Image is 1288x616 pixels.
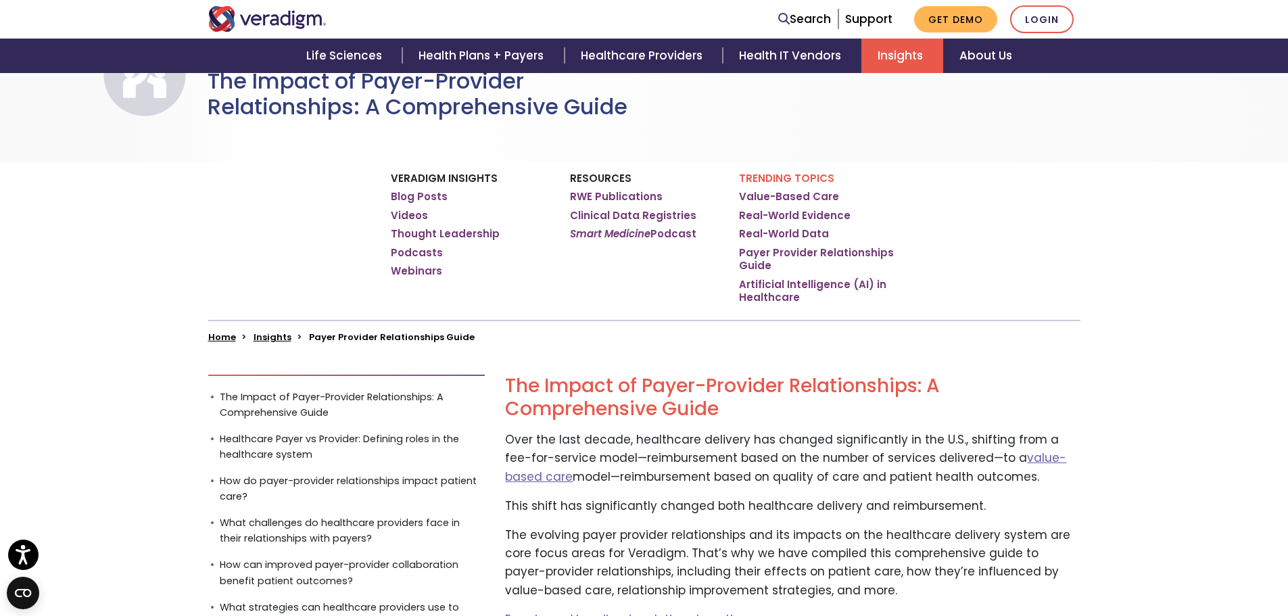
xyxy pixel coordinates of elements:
[845,11,892,27] a: Support
[208,6,327,32] img: Veradigm logo
[861,39,943,73] a: Insights
[402,39,564,73] a: Health Plans + Payers
[391,209,428,222] a: Videos
[570,227,650,241] em: Smart Medicine
[570,209,696,222] a: Clinical Data Registries
[570,190,663,204] a: RWE Publications
[391,190,448,204] a: Blog Posts
[208,554,485,591] a: How can improved payer-provider collaboration benefit patient outcomes?
[208,331,236,343] a: Home
[391,246,443,260] a: Podcasts
[208,429,485,465] a: Healthcare Payer vs Provider: Defining roles in the healthcare system
[505,450,1066,484] a: value-based care
[505,526,1080,600] p: The evolving payer provider relationships and its impacts on the healthcare delivery system are c...
[1010,5,1074,33] a: Login
[739,209,851,222] a: Real-World Evidence
[739,246,898,273] a: Payer Provider Relationships Guide
[739,190,839,204] a: Value-Based Care
[778,10,831,28] a: Search
[391,264,442,278] a: Webinars
[739,278,898,304] a: Artificial Intelligence (AI) in Healthcare
[505,431,1080,486] p: Over the last decade, healthcare delivery has changed significantly in the U.S., shifting from a ...
[254,331,291,343] a: Insights
[723,39,861,73] a: Health IT Vendors
[739,227,829,241] a: Real-World Data
[208,471,485,507] a: How do payer-provider relationships impact patient care?
[391,227,500,241] a: Thought Leadership
[570,227,696,241] a: Smart MedicinePodcast
[7,577,39,609] button: Open CMP widget
[208,387,485,423] a: The Impact of Payer-Provider Relationships: A Comprehensive Guide
[914,6,997,32] a: Get Demo
[565,39,723,73] a: Healthcare Providers
[505,375,1080,420] h2: The Impact of Payer-Provider Relationships: A Comprehensive Guide
[943,39,1028,73] a: About Us
[208,513,485,549] a: What challenges do healthcare providers face in their relationships with payers?
[290,39,402,73] a: Life Sciences
[208,68,665,120] h1: The Impact of Payer-Provider Relationships: A Comprehensive Guide
[505,497,1080,515] p: This shift has significantly changed both healthcare delivery and reimbursement.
